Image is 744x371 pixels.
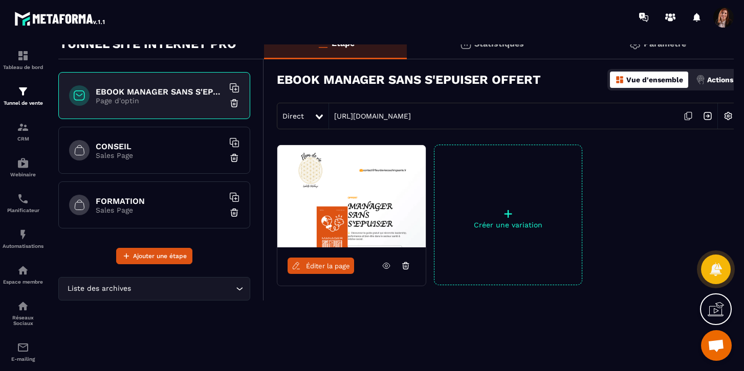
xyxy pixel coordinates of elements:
a: formationformationCRM [3,113,43,149]
div: Search for option [58,277,250,300]
p: Page d'optin [96,97,224,105]
h3: EBOOK MANAGER SANS S'EPUISER OFFERT [277,73,541,87]
img: email [17,341,29,354]
span: Ajouter une étape [133,251,187,261]
span: Éditer la page [306,262,350,270]
p: Actions [707,76,733,84]
p: CRM [3,136,43,142]
a: automationsautomationsWebinaire [3,149,43,185]
h6: CONSEIL [96,142,224,151]
button: Ajouter une étape [116,248,192,264]
h6: EBOOK MANAGER SANS S'EPUISER OFFERT [96,87,224,97]
img: trash [229,207,239,218]
img: social-network [17,300,29,312]
p: E-mailing [3,356,43,362]
img: formation [17,85,29,98]
p: Tableau de bord [3,64,43,70]
img: image [277,145,426,247]
img: trash [229,153,239,163]
a: automationsautomationsEspace membre [3,257,43,292]
a: schedulerschedulerPlanificateur [3,185,43,221]
img: trash [229,98,239,108]
img: formation [17,121,29,133]
a: [URL][DOMAIN_NAME] [329,112,411,120]
img: logo [14,9,106,28]
a: formationformationTunnel de vente [3,78,43,113]
a: Éditer la page [288,258,354,274]
a: social-networksocial-networkRéseaux Sociaux [3,292,43,334]
img: automations [17,228,29,241]
img: dashboard-orange.40269519.svg [615,75,624,84]
img: setting-w.858f3a88.svg [718,106,738,126]
p: Vue d'ensemble [626,76,683,84]
p: Espace membre [3,279,43,285]
a: emailemailE-mailing [3,334,43,369]
a: automationsautomationsAutomatisations [3,221,43,257]
img: arrow-next.bcc2205e.svg [698,106,717,126]
a: Ouvrir le chat [701,330,732,361]
p: Créer une variation [434,221,582,229]
p: Sales Page [96,206,224,214]
p: Automatisations [3,243,43,249]
img: scheduler [17,193,29,205]
img: actions.d6e523a2.png [696,75,705,84]
p: Planificateur [3,207,43,213]
p: Réseaux Sociaux [3,315,43,326]
input: Search for option [133,283,233,294]
p: Tunnel de vente [3,100,43,106]
img: automations [17,157,29,169]
span: Liste des archives [65,283,133,294]
span: Direct [282,112,304,120]
p: + [434,206,582,221]
h6: FORMATION [96,196,224,206]
p: Webinaire [3,172,43,177]
img: automations [17,264,29,276]
a: formationformationTableau de bord [3,42,43,78]
p: Sales Page [96,151,224,159]
img: formation [17,50,29,62]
